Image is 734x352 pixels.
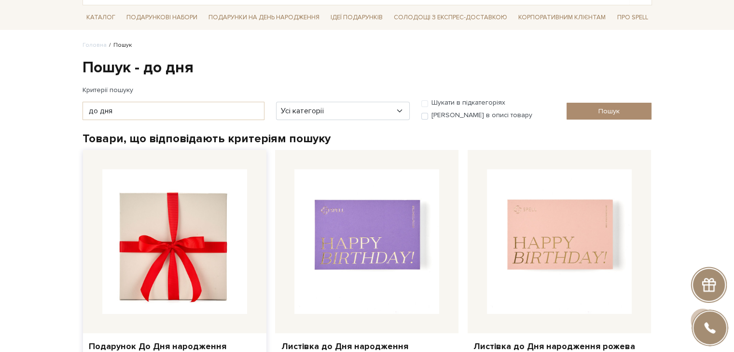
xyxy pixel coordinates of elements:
span: Каталог [83,10,119,25]
a: Подарунок До Дня народження [89,341,261,352]
h2: Товари, що відповідають критеріям пошуку [83,131,652,146]
span: Про Spell [613,10,651,25]
a: Корпоративним клієнтам [514,9,609,26]
a: Листівка до Дня народження рожева [473,341,645,352]
img: Листівка до Дня народження лавандова [294,169,439,314]
input: [PERSON_NAME] в описі товару [421,113,428,120]
label: Шукати в підкатегоріях [431,98,505,107]
label: [PERSON_NAME] в описі товару [431,111,532,120]
h1: Пошук - до дня [83,58,652,78]
li: Пошук [107,41,132,50]
span: Подарунки на День народження [205,10,323,25]
a: Головна [83,41,107,49]
img: Подарунок До Дня народження [102,169,247,314]
input: Пошук [567,103,652,120]
a: Солодощі з експрес-доставкою [390,9,511,26]
span: Ідеї подарунків [327,10,387,25]
span: Подарункові набори [123,10,201,25]
label: Критерії пошуку [83,81,133,98]
img: Листівка до Дня народження рожева [487,169,632,314]
input: Ключові слова [83,102,264,120]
